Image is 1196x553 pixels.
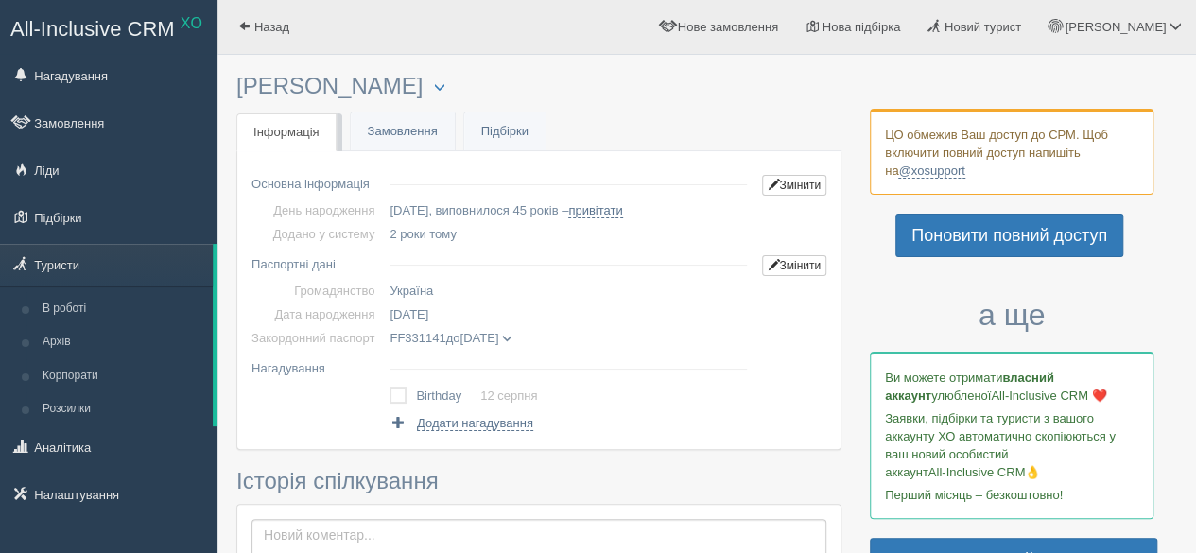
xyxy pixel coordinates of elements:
div: ЦО обмежив Ваш доступ до СРМ. Щоб включити повний доступ напишіть на [870,109,1153,195]
td: День народження [251,199,382,222]
td: Birthday [416,383,480,409]
span: Назад [254,20,289,34]
a: В роботі [34,292,213,326]
a: привітати [568,203,622,218]
p: Ви можете отримати улюбленої [885,369,1138,405]
td: Закордонний паспорт [251,326,382,350]
span: [PERSON_NAME] [1065,20,1166,34]
td: Україна [382,279,754,302]
span: Новий турист [945,20,1021,34]
span: All-Inclusive CRM👌 [928,465,1041,479]
b: власний аккаунт [885,371,1054,403]
td: Нагадування [251,350,382,380]
a: 12 серпня [480,389,537,403]
span: 2 роки тому [390,227,456,241]
p: Заявки, підбірки та туристи з вашого аккаунту ХО автоматично скопіюються у ваш новий особистий ак... [885,409,1138,481]
h3: а ще [870,299,1153,332]
sup: XO [181,15,202,31]
td: Дата народження [251,302,382,326]
span: Додати нагадування [417,416,533,431]
span: All-Inclusive CRM [10,17,175,41]
td: [DATE], виповнилося 45 років – [382,199,754,222]
h3: [PERSON_NAME] [236,74,841,99]
td: Паспортні дані [251,246,382,279]
td: Додано у систему [251,222,382,246]
a: Інформація [236,113,337,152]
span: All-Inclusive CRM ❤️ [991,389,1106,403]
a: Змінити [762,175,826,196]
h3: Історія спілкування [236,469,841,493]
a: Підбірки [464,112,546,151]
a: Архів [34,325,213,359]
a: Корпорати [34,359,213,393]
span: [DATE] [390,307,428,321]
span: Нова підбірка [823,20,901,34]
a: All-Inclusive CRM XO [1,1,217,53]
p: Перший місяць – безкоштовно! [885,486,1138,504]
a: Змінити [762,255,826,276]
a: Поновити повний доступ [895,214,1123,257]
span: Нове замовлення [678,20,778,34]
a: Додати нагадування [390,414,532,432]
span: до [390,331,512,345]
td: Громадянство [251,279,382,302]
a: @xosupport [898,164,964,179]
span: Інформація [253,125,320,139]
span: [DATE] [459,331,498,345]
td: Основна інформація [251,165,382,199]
a: Розсилки [34,392,213,426]
span: FF331141 [390,331,445,345]
a: Замовлення [351,112,455,151]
